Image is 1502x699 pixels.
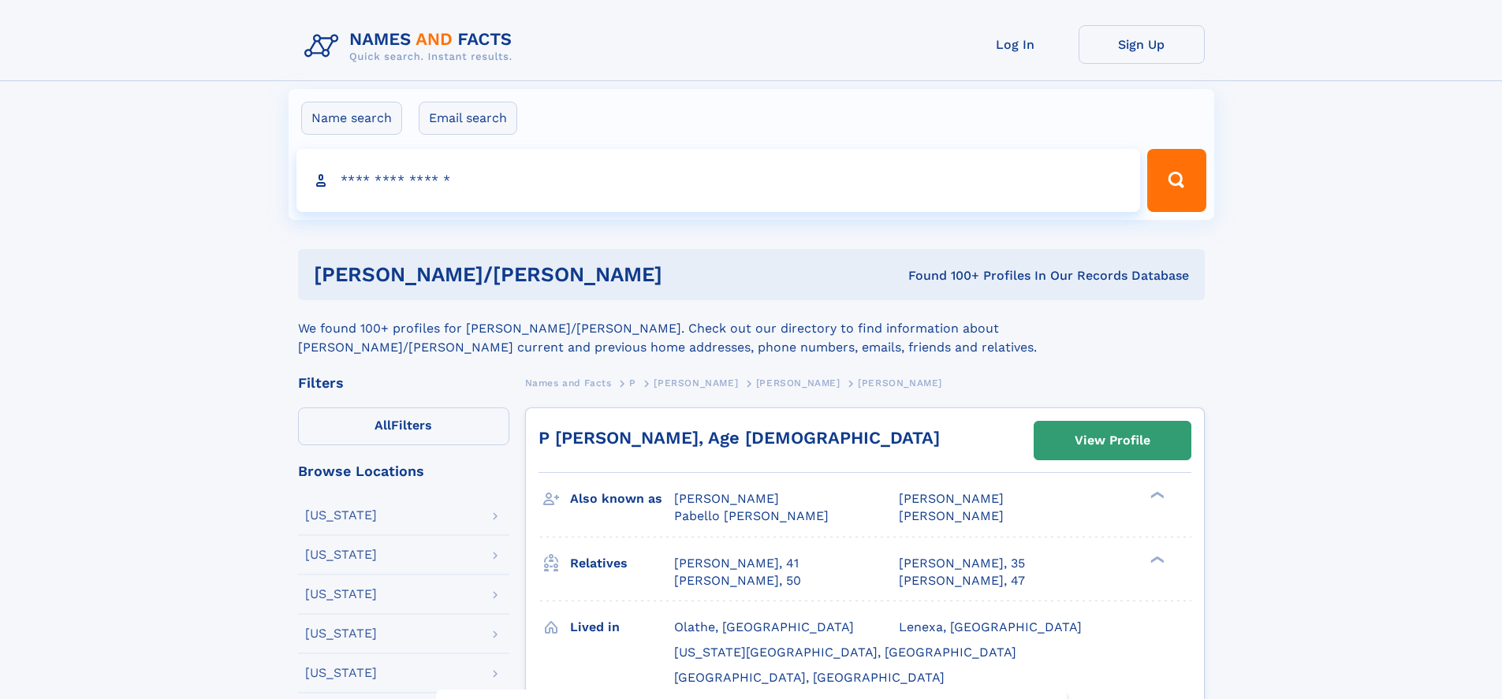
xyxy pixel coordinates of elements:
[570,550,674,577] h3: Relatives
[419,102,517,135] label: Email search
[301,102,402,135] label: Name search
[674,645,1016,660] span: [US_STATE][GEOGRAPHIC_DATA], [GEOGRAPHIC_DATA]
[298,464,509,478] div: Browse Locations
[298,376,509,390] div: Filters
[756,377,840,389] span: [PERSON_NAME]
[674,508,829,523] span: Pabello [PERSON_NAME]
[899,572,1025,589] a: [PERSON_NAME], 47
[899,491,1004,506] span: [PERSON_NAME]
[674,572,801,589] a: [PERSON_NAME], 50
[654,377,738,389] span: [PERSON_NAME]
[570,485,674,512] h3: Also known as
[858,377,942,389] span: [PERSON_NAME]
[1034,422,1191,459] a: View Profile
[674,491,779,506] span: [PERSON_NAME]
[298,25,525,68] img: Logo Names and Facts
[785,267,1189,284] div: Found 100+ Profiles In Our Records Database
[629,373,636,392] a: P
[629,377,636,389] span: P
[570,614,674,641] h3: Lived in
[654,373,738,392] a: [PERSON_NAME]
[305,627,377,640] div: [US_STATE]
[1146,554,1165,564] div: ❯
[1075,422,1150,459] div: View Profile
[525,373,612,392] a: Names and Facts
[899,619,1082,634] span: Lenexa, [GEOGRAPHIC_DATA]
[298,300,1205,357] div: We found 100+ profiles for [PERSON_NAME]/[PERSON_NAME]. Check out our directory to find informati...
[952,25,1079,64] a: Log In
[305,588,377,600] div: [US_STATE]
[674,619,854,634] span: Olathe, [GEOGRAPHIC_DATA]
[305,548,377,561] div: [US_STATE]
[1147,149,1206,212] button: Search Button
[756,373,840,392] a: [PERSON_NAME]
[305,667,377,679] div: [US_STATE]
[899,508,1004,523] span: [PERSON_NAME]
[375,418,391,433] span: All
[314,265,785,284] h1: [PERSON_NAME]/[PERSON_NAME]
[1079,25,1205,64] a: Sign Up
[298,407,509,445] label: Filters
[539,428,940,448] a: P [PERSON_NAME], Age [DEMOGRAPHIC_DATA]
[305,509,377,522] div: [US_STATE]
[1146,490,1165,500] div: ❯
[899,555,1025,572] a: [PERSON_NAME], 35
[674,670,945,685] span: [GEOGRAPHIC_DATA], [GEOGRAPHIC_DATA]
[296,149,1141,212] input: search input
[674,555,799,572] a: [PERSON_NAME], 41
